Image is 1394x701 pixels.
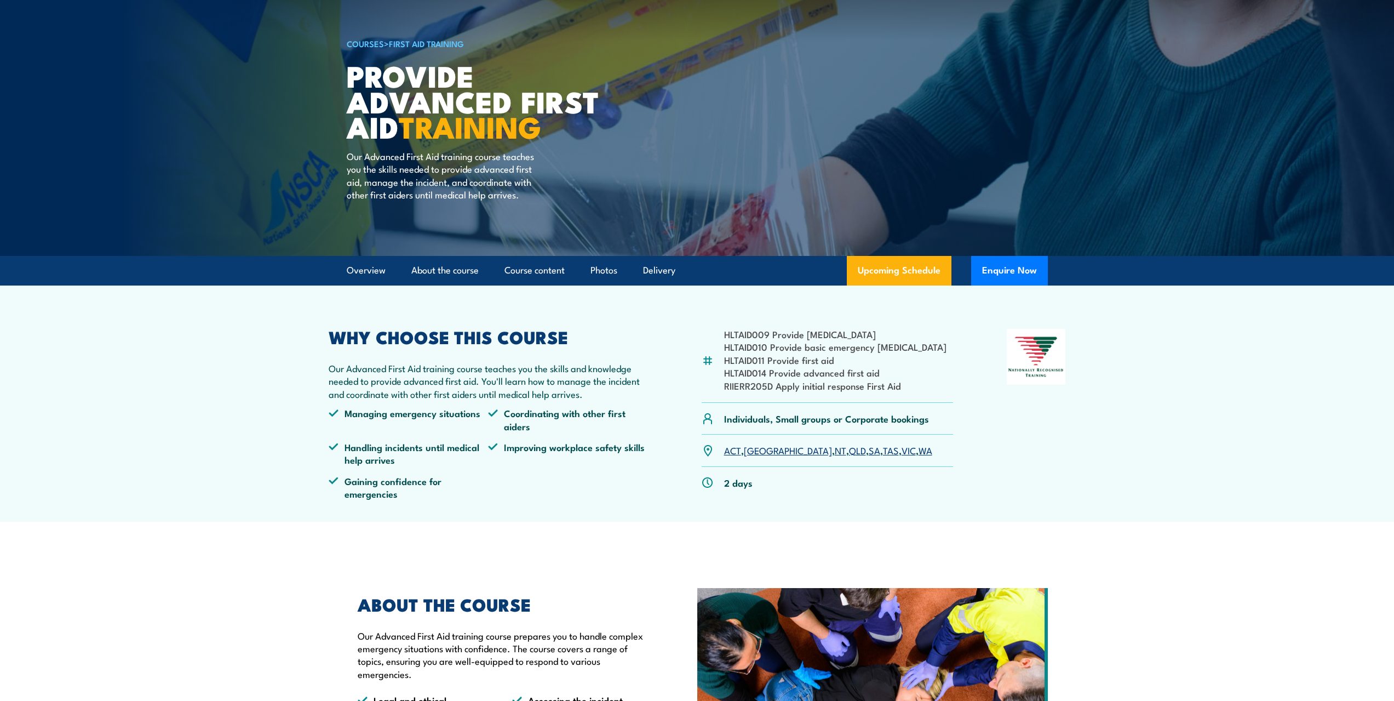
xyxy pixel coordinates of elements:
li: HLTAID011 Provide first aid [724,354,946,366]
a: About the course [411,256,479,285]
button: Enquire Now [971,256,1048,286]
p: 2 days [724,476,753,489]
h1: Provide Advanced First Aid [347,62,617,139]
p: Individuals, Small groups or Corporate bookings [724,412,929,425]
strong: TRAINING [399,103,541,149]
img: Nationally Recognised Training logo. [1007,329,1066,385]
a: QLD [849,443,866,457]
a: WA [919,443,932,457]
a: COURSES [347,37,384,49]
li: Improving workplace safety skills [488,441,648,466]
a: NT [835,443,846,457]
p: Our Advanced First Aid training course teaches you the skills and knowledge needed to provide adv... [329,362,649,400]
a: Overview [347,256,386,285]
li: HLTAID009 Provide [MEDICAL_DATA] [724,328,946,340]
a: Course content [504,256,565,285]
p: , , , , , , , [724,444,932,457]
a: SA [869,443,880,457]
li: Coordinating with other first aiders [488,407,648,432]
h6: > [347,37,617,50]
li: Gaining confidence for emergencies [329,475,489,500]
p: Our Advanced First Aid training course prepares you to handle complex emergency situations with c... [358,629,647,681]
li: Managing emergency situations [329,407,489,432]
li: RIIERR205D Apply initial response First Aid [724,379,946,392]
a: [GEOGRAPHIC_DATA] [744,443,832,457]
li: HLTAID010 Provide basic emergency [MEDICAL_DATA] [724,340,946,353]
h2: WHY CHOOSE THIS COURSE [329,329,649,344]
a: Delivery [643,256,675,285]
li: HLTAID014 Provide advanced first aid [724,366,946,379]
h2: ABOUT THE COURSE [358,596,647,612]
a: Upcoming Schedule [847,256,951,286]
a: ACT [724,443,741,457]
a: First Aid Training [389,37,464,49]
li: Handling incidents until medical help arrives [329,441,489,466]
a: VIC [902,443,916,457]
a: TAS [883,443,899,457]
p: Our Advanced First Aid training course teaches you the skills needed to provide advanced first ai... [347,150,547,201]
a: Photos [590,256,617,285]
